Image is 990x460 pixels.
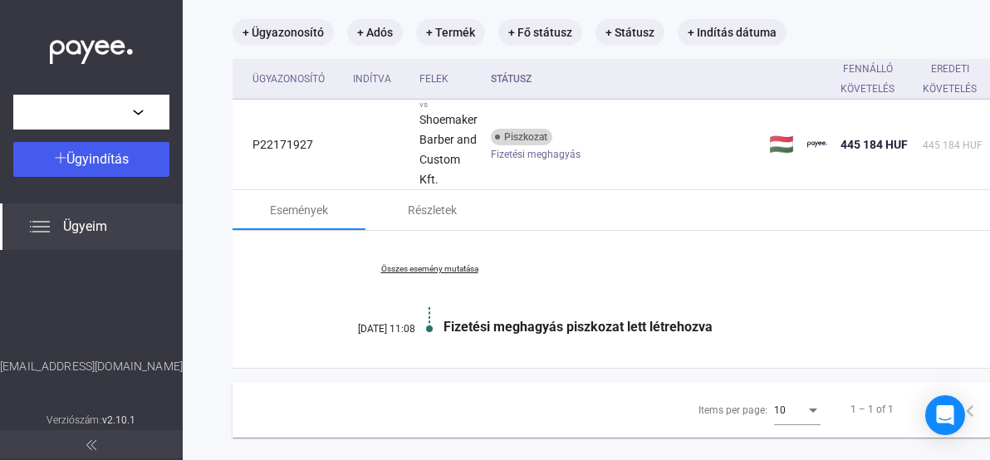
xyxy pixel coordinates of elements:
[233,100,346,190] td: P22171927
[86,440,96,450] img: arrow-double-left-grey.svg
[841,59,894,99] div: Fennálló követelés
[484,59,762,100] th: Státusz
[252,69,325,89] div: Ügyazonosító
[353,69,391,89] div: Indítva
[347,19,403,46] mat-chip: + Adós
[925,395,965,435] div: Open Intercom Messenger
[923,139,983,151] span: 445 184 HUF
[408,200,457,220] div: Részletek
[416,19,485,46] mat-chip: + Termék
[595,19,664,46] mat-chip: + Státusz
[774,399,821,419] mat-select: Items per page:
[252,69,340,89] div: Ügyazonosító
[316,323,415,335] div: [DATE] 11:08
[498,19,582,46] mat-chip: + Fő státusz
[841,59,909,99] div: Fennálló követelés
[850,399,894,419] div: 1 – 1 of 1
[353,69,406,89] div: Indítva
[63,217,107,237] span: Ügyeim
[491,144,581,164] span: Fizetési meghagyás
[444,319,977,335] div: Fizetési meghagyás piszkozat lett létrehozva
[491,129,552,145] div: Piszkozat
[13,142,169,177] button: Ügyindítás
[30,217,50,237] img: list.svg
[419,113,478,186] strong: Shoemaker Barber and Custom Kft.
[923,59,977,99] div: Eredeti követelés
[50,31,133,65] img: white-payee-white-dot.svg
[66,151,129,167] span: Ügyindítás
[419,100,478,110] div: vs
[678,19,787,46] mat-chip: + Indítás dátuma
[920,393,953,426] button: First page
[807,135,827,154] img: payee-logo
[316,264,543,274] a: Összes esemény mutatása
[102,414,136,426] strong: v2.10.1
[270,200,328,220] div: Események
[841,138,908,151] span: 445 184 HUF
[55,152,66,164] img: plus-white.svg
[774,404,786,416] span: 10
[419,69,448,89] div: Felek
[762,100,801,190] td: 🇭🇺
[419,69,478,89] div: Felek
[698,400,767,420] div: Items per page:
[233,19,334,46] mat-chip: + Ügyazonosító
[953,393,987,426] button: Previous page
